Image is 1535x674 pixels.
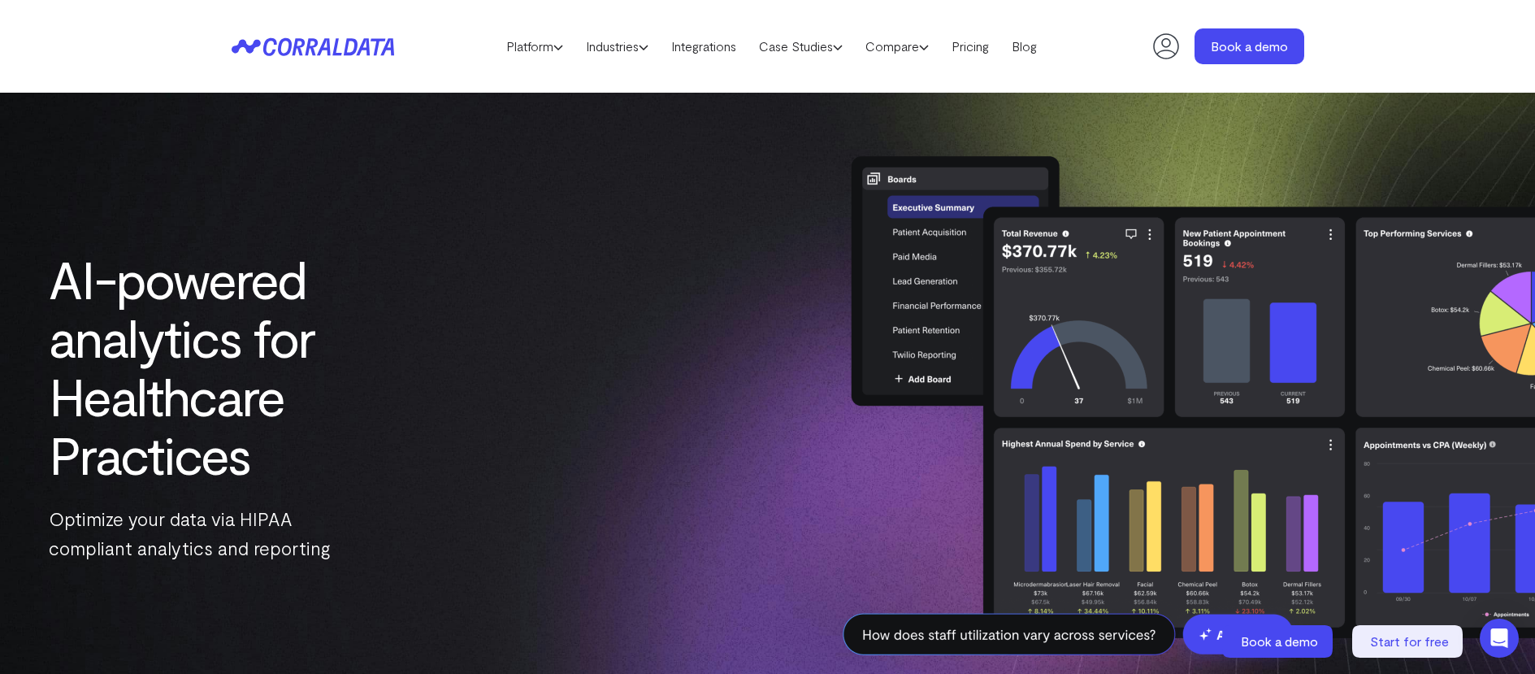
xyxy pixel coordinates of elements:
a: Blog [1000,34,1048,59]
div: Open Intercom Messenger [1480,619,1519,658]
a: Book a demo [1222,625,1336,658]
a: Start for free [1352,625,1466,658]
a: Compare [854,34,940,59]
span: Book a demo [1241,633,1318,649]
a: Integrations [660,34,748,59]
a: Case Studies [748,34,854,59]
a: Platform [495,34,575,59]
a: Industries [575,34,660,59]
a: Book a demo [1195,28,1304,64]
a: Pricing [940,34,1000,59]
span: Start for free [1370,633,1449,649]
p: Optimize your data via HIPAA compliant analytics and reporting [49,504,496,563]
h1: AI-powered analytics for Healthcare Practices [49,250,496,484]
